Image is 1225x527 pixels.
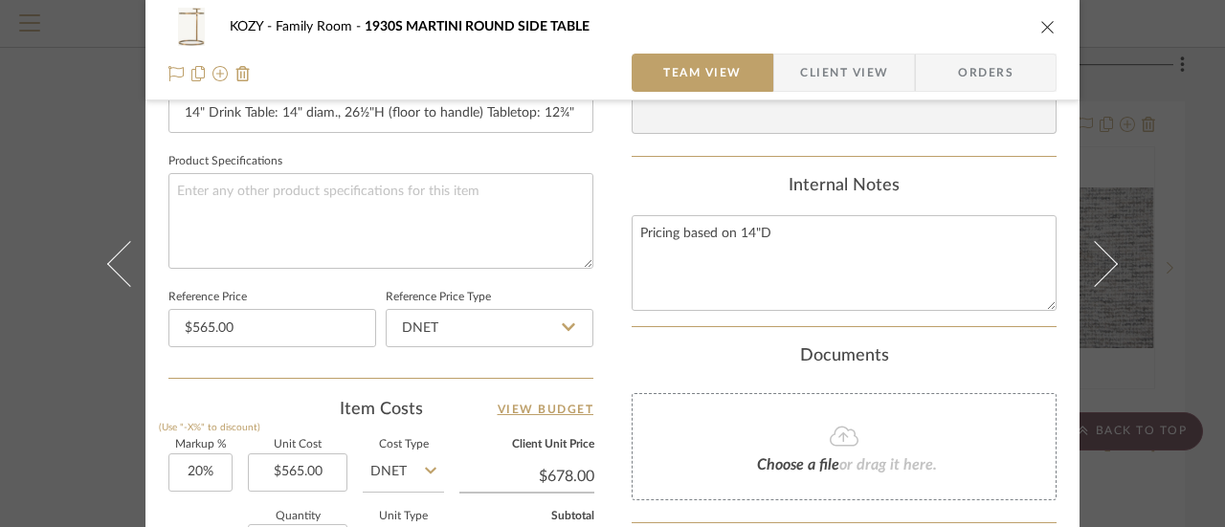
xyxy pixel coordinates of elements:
img: eb0c2258-2bf7-4434-a548-019f22003654_48x40.jpg [168,8,214,46]
span: Family Room [276,20,365,33]
a: View Budget [498,398,594,421]
span: Client View [800,54,888,92]
label: Product Specifications [168,157,282,166]
span: or drag it here. [839,457,937,472]
span: Team View [663,54,742,92]
div: Documents [632,346,1057,367]
input: Enter the dimensions of this item [168,95,593,133]
label: Reference Price Type [386,293,491,302]
label: Unit Cost [248,440,347,450]
label: Subtotal [459,512,594,521]
span: KOZY [230,20,276,33]
span: 1930S MARTINI ROUND SIDE TABLE [365,20,590,33]
label: Unit Type [363,512,444,521]
label: Quantity [248,512,347,521]
div: Item Costs [168,398,593,421]
span: Choose a file [757,457,839,472]
div: Internal Notes [632,176,1057,197]
label: Cost Type [363,440,444,450]
label: Client Unit Price [459,440,594,450]
button: close [1039,18,1057,35]
label: Reference Price [168,293,247,302]
img: Remove from project [235,66,251,81]
span: Orders [937,54,1035,92]
label: Markup % [168,440,233,450]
